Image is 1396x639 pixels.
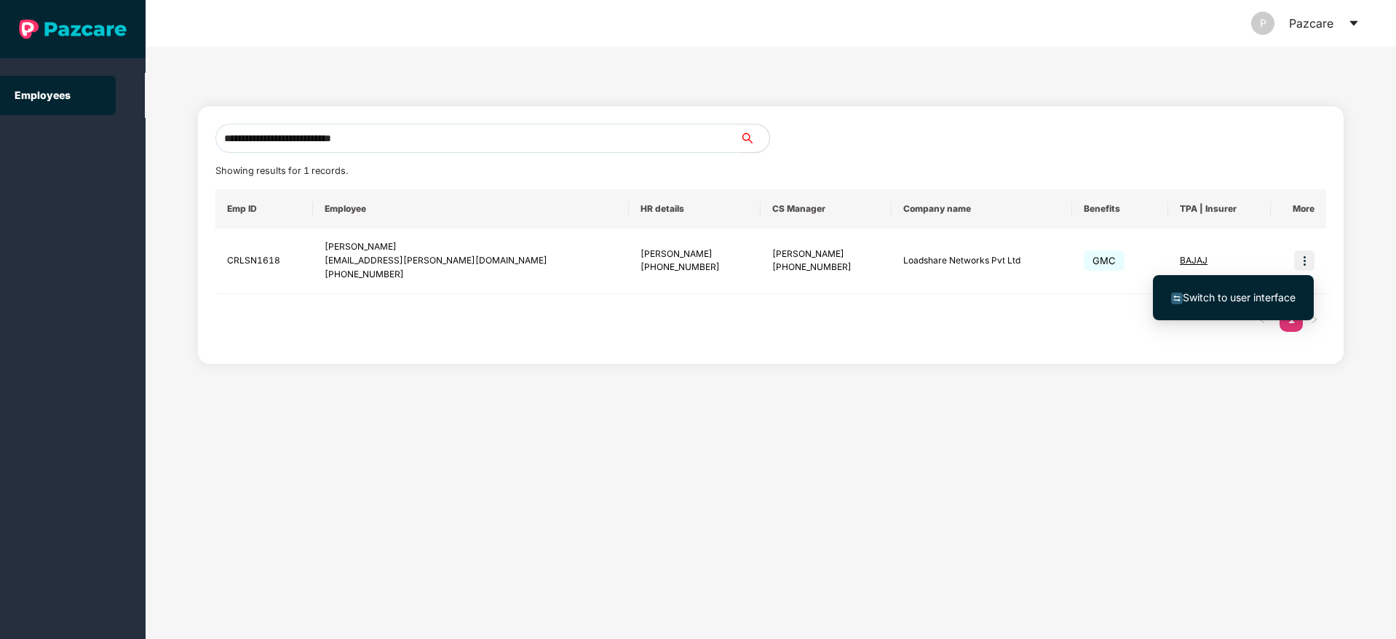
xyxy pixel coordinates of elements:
[1271,189,1326,229] th: More
[1183,291,1296,303] span: Switch to user interface
[761,189,892,229] th: CS Manager
[892,189,1072,229] th: Company name
[1303,309,1326,332] li: Next Page
[1348,17,1360,29] span: caret-down
[739,124,770,153] button: search
[1072,189,1168,229] th: Benefits
[772,247,881,261] div: [PERSON_NAME]
[739,132,769,144] span: search
[772,261,881,274] div: [PHONE_NUMBER]
[215,229,314,294] td: CRLSN1618
[1260,12,1266,35] span: P
[641,247,749,261] div: [PERSON_NAME]
[215,189,314,229] th: Emp ID
[1303,309,1326,332] button: right
[641,261,749,274] div: [PHONE_NUMBER]
[325,268,616,282] div: [PHONE_NUMBER]
[1171,293,1183,304] img: svg+xml;base64,PHN2ZyB4bWxucz0iaHR0cDovL3d3dy53My5vcmcvMjAwMC9zdmciIHdpZHRoPSIxNiIgaGVpZ2h0PSIxNi...
[892,229,1072,294] td: Loadshare Networks Pvt Ltd
[629,189,761,229] th: HR details
[325,240,616,254] div: [PERSON_NAME]
[325,254,616,268] div: [EMAIL_ADDRESS][PERSON_NAME][DOMAIN_NAME]
[1084,250,1125,271] span: GMC
[1294,250,1314,271] img: icon
[1168,189,1271,229] th: TPA | Insurer
[15,89,71,101] a: Employees
[1310,315,1319,324] span: right
[1180,255,1207,266] span: BAJAJ
[215,165,348,176] span: Showing results for 1 records.
[313,189,628,229] th: Employee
